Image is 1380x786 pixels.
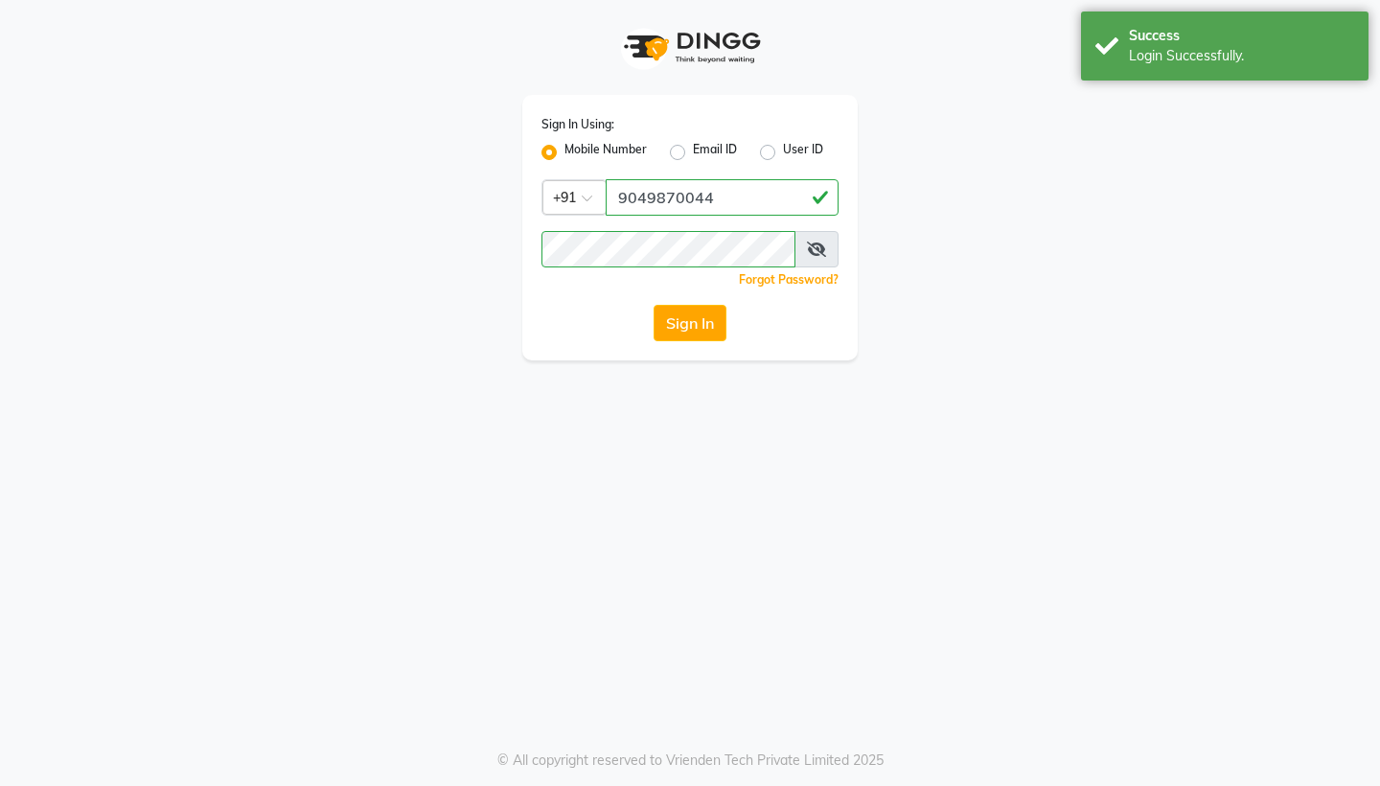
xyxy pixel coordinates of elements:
img: logo1.svg [613,19,767,76]
label: Mobile Number [564,141,647,164]
label: Email ID [693,141,737,164]
label: Sign In Using: [541,116,614,133]
label: User ID [783,141,823,164]
div: Login Successfully. [1129,46,1354,66]
button: Sign In [654,305,726,341]
input: Username [541,231,795,267]
input: Username [606,179,839,216]
div: Success [1129,26,1354,46]
a: Forgot Password? [739,272,839,287]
